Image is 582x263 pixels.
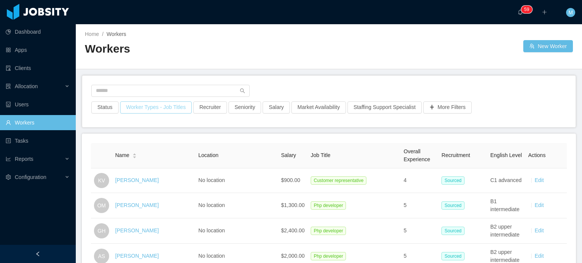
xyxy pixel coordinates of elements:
i: icon: bell [518,9,523,15]
td: 4 [401,168,438,193]
span: Reports [15,156,33,162]
span: Sourced [441,176,465,185]
button: Recruiter [193,101,227,114]
a: [PERSON_NAME] [115,202,159,208]
span: English Level [490,152,522,158]
p: 5 [524,6,527,13]
span: $900.00 [281,177,300,183]
a: icon: profileTasks [6,133,70,148]
td: No location [196,193,278,218]
span: Location [199,152,219,158]
a: icon: robotUsers [6,97,70,112]
button: Status [91,101,119,114]
a: Home [85,31,99,37]
i: icon: setting [6,174,11,180]
a: Edit [535,253,544,259]
span: Sourced [441,201,465,210]
a: [PERSON_NAME] [115,227,159,233]
button: icon: plusMore Filters [423,101,472,114]
td: B2 upper intermediate [487,218,525,244]
span: $2,000.00 [281,253,305,259]
a: icon: appstoreApps [6,42,70,58]
span: GH [98,223,106,238]
span: $2,400.00 [281,227,305,233]
span: M [568,8,573,17]
i: icon: line-chart [6,156,11,162]
h2: Workers [85,41,329,57]
button: Worker Types - Job Titles [120,101,192,114]
span: Customer representative [311,176,366,185]
i: icon: caret-up [133,153,137,155]
span: OM [97,198,106,213]
sup: 59 [521,6,532,13]
div: Sort [132,152,137,157]
a: [PERSON_NAME] [115,253,159,259]
td: No location [196,218,278,244]
a: Sourced [441,253,468,259]
button: icon: usergroup-addNew Worker [523,40,573,52]
span: / [102,31,103,37]
td: 5 [401,193,438,218]
span: Actions [528,152,546,158]
span: Job Title [311,152,330,158]
a: Sourced [441,177,468,183]
span: Php developer [311,227,346,235]
td: C1 advanced [487,168,525,193]
span: Name [115,151,129,159]
p: 9 [527,6,529,13]
span: Sourced [441,227,465,235]
td: No location [196,168,278,193]
span: Overall Experience [404,148,430,162]
a: icon: userWorkers [6,115,70,130]
a: Edit [535,227,544,233]
a: Edit [535,202,544,208]
span: Workers [106,31,126,37]
a: icon: auditClients [6,61,70,76]
span: Recruitment [441,152,470,158]
span: Salary [281,152,296,158]
i: icon: caret-down [133,155,137,157]
button: Market Availability [291,101,346,114]
td: 5 [401,218,438,244]
span: Allocation [15,83,38,89]
i: icon: search [240,88,245,93]
i: icon: solution [6,84,11,89]
span: Php developer [311,201,346,210]
span: Sourced [441,252,465,260]
span: $1,300.00 [281,202,305,208]
a: Sourced [441,202,468,208]
span: Configuration [15,174,46,180]
a: icon: pie-chartDashboard [6,24,70,39]
i: icon: plus [542,9,547,15]
a: Edit [535,177,544,183]
span: KV [98,173,105,188]
a: Sourced [441,227,468,233]
button: Staffing Support Specialist [347,101,422,114]
a: [PERSON_NAME] [115,177,159,183]
button: Salary [263,101,290,114]
td: B1 intermediate [487,193,525,218]
button: Seniority [228,101,261,114]
span: Php developer [311,252,346,260]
